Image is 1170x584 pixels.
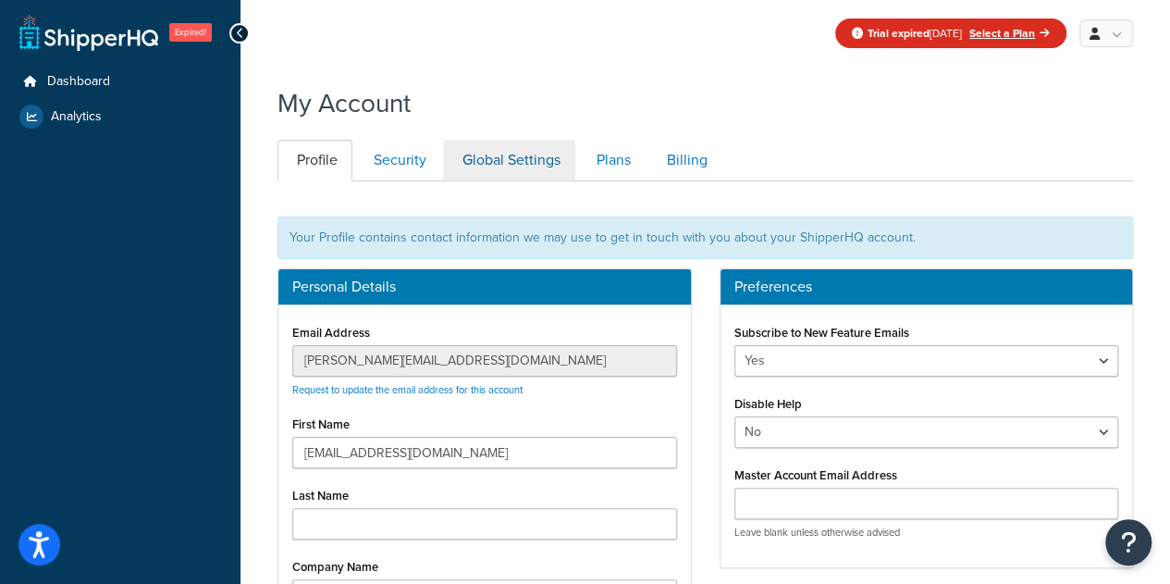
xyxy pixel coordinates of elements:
a: ShipperHQ Home [19,14,158,51]
button: Open Resource Center [1105,519,1152,565]
label: Subscribe to New Feature Emails [734,326,909,340]
a: Billing [647,140,722,181]
label: Email Address [292,326,370,340]
label: Company Name [292,560,378,574]
h3: Personal Details [292,279,677,295]
h1: My Account [277,85,411,121]
label: Disable Help [734,397,802,411]
p: Leave blank unless otherwise advised [734,526,1119,540]
h3: Preferences [734,279,1119,295]
a: Analytics [14,100,227,133]
a: Request to update the email address for this account [292,382,523,397]
a: Profile [277,140,352,181]
a: Dashboard [14,65,227,99]
label: First Name [292,417,350,431]
strong: Trial expired [868,25,930,42]
a: Plans [577,140,646,181]
a: Global Settings [443,140,575,181]
label: Last Name [292,489,349,503]
span: Dashboard [47,74,110,90]
a: Security [354,140,441,181]
a: Select a Plan [969,25,1050,42]
div: Your Profile contains contact information we may use to get in touch with you about your ShipperH... [277,217,1133,259]
span: Analytics [51,109,102,125]
label: Master Account Email Address [734,468,897,482]
span: [DATE] [868,25,962,42]
span: Expired! [169,23,212,42]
